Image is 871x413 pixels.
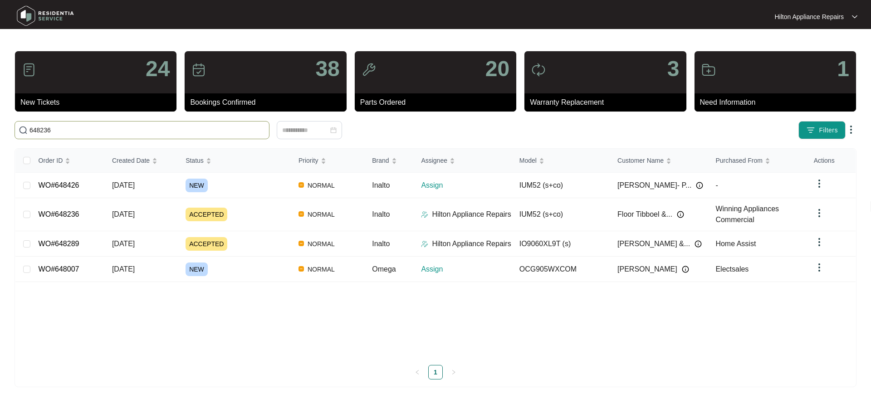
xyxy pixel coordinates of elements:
[677,211,684,218] img: Info icon
[837,58,849,80] p: 1
[814,208,825,219] img: dropdown arrow
[512,149,610,173] th: Model
[421,240,428,248] img: Assigner Icon
[715,181,718,189] span: -
[112,155,150,165] span: Created Date
[798,121,846,139] button: filter iconFilters
[410,365,425,379] li: Previous Page
[372,155,389,165] span: Brand
[304,264,338,275] span: NORMAL
[186,208,227,221] span: ACCEPTED
[610,149,708,173] th: Customer Name
[446,365,461,379] li: Next Page
[715,205,779,224] span: Winning Appliances Commercial
[298,241,304,246] img: Vercel Logo
[446,365,461,379] button: right
[360,97,516,108] p: Parts Ordered
[410,365,425,379] button: left
[298,266,304,272] img: Vercel Logo
[29,125,265,135] input: Search by Order Id, Assignee Name, Customer Name, Brand and Model
[715,155,762,165] span: Purchased From
[39,181,79,189] a: WO#648426
[696,182,703,189] img: Info icon
[39,240,79,248] a: WO#648289
[298,211,304,217] img: Vercel Logo
[22,63,36,77] img: icon
[530,97,686,108] p: Warranty Replacement
[432,238,511,249] p: Hilton Appliance Repairs
[105,149,178,173] th: Created Date
[814,262,825,273] img: dropdown arrow
[112,210,135,218] span: [DATE]
[414,149,512,173] th: Assignee
[451,369,456,375] span: right
[372,210,390,218] span: Inalto
[429,365,442,379] a: 1
[304,209,338,220] span: NORMAL
[178,149,291,173] th: Status
[695,240,702,248] img: Info icon
[186,262,208,276] span: NEW
[190,97,346,108] p: Bookings Confirmed
[819,126,838,135] span: Filters
[852,15,857,19] img: dropdown arrow
[715,240,756,248] span: Home Assist
[806,126,815,135] img: filter icon
[20,97,176,108] p: New Tickets
[14,2,77,29] img: residentia service logo
[617,155,664,165] span: Customer Name
[298,155,318,165] span: Priority
[112,265,135,273] span: [DATE]
[112,240,135,248] span: [DATE]
[485,58,509,80] p: 20
[186,237,227,251] span: ACCEPTED
[362,63,376,77] img: icon
[512,231,610,257] td: IO9060XL9T (s)
[298,182,304,188] img: Vercel Logo
[372,181,390,189] span: Inalto
[512,198,610,231] td: IUM52 (s+co)
[512,173,610,198] td: IUM52 (s+co)
[519,155,537,165] span: Model
[415,369,420,375] span: left
[186,155,204,165] span: Status
[421,211,428,218] img: Assigner Icon
[39,210,79,218] a: WO#648236
[708,149,806,173] th: Purchased From
[186,179,208,192] span: NEW
[421,180,512,191] p: Assign
[715,265,749,273] span: Electsales
[807,149,856,173] th: Actions
[774,12,844,21] p: Hilton Appliance Repairs
[617,238,690,249] span: [PERSON_NAME] &...
[667,58,680,80] p: 3
[617,264,677,275] span: [PERSON_NAME]
[814,178,825,189] img: dropdown arrow
[421,264,512,275] p: Assign
[19,126,28,135] img: search-icon
[39,265,79,273] a: WO#648007
[31,149,105,173] th: Order ID
[112,181,135,189] span: [DATE]
[291,149,365,173] th: Priority
[421,155,447,165] span: Assignee
[512,257,610,282] td: OCG905WXCOM
[701,63,716,77] img: icon
[304,180,338,191] span: NORMAL
[304,238,338,249] span: NORMAL
[191,63,206,77] img: icon
[617,209,672,220] span: Floor Tibboel &...
[846,124,856,135] img: dropdown arrow
[372,265,396,273] span: Omega
[39,155,63,165] span: Order ID
[372,240,390,248] span: Inalto
[428,365,443,379] li: 1
[365,149,414,173] th: Brand
[432,209,511,220] p: Hilton Appliance Repairs
[146,58,170,80] p: 24
[814,237,825,248] img: dropdown arrow
[617,180,691,191] span: [PERSON_NAME]- P...
[700,97,856,108] p: Need Information
[682,266,689,273] img: Info icon
[531,63,546,77] img: icon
